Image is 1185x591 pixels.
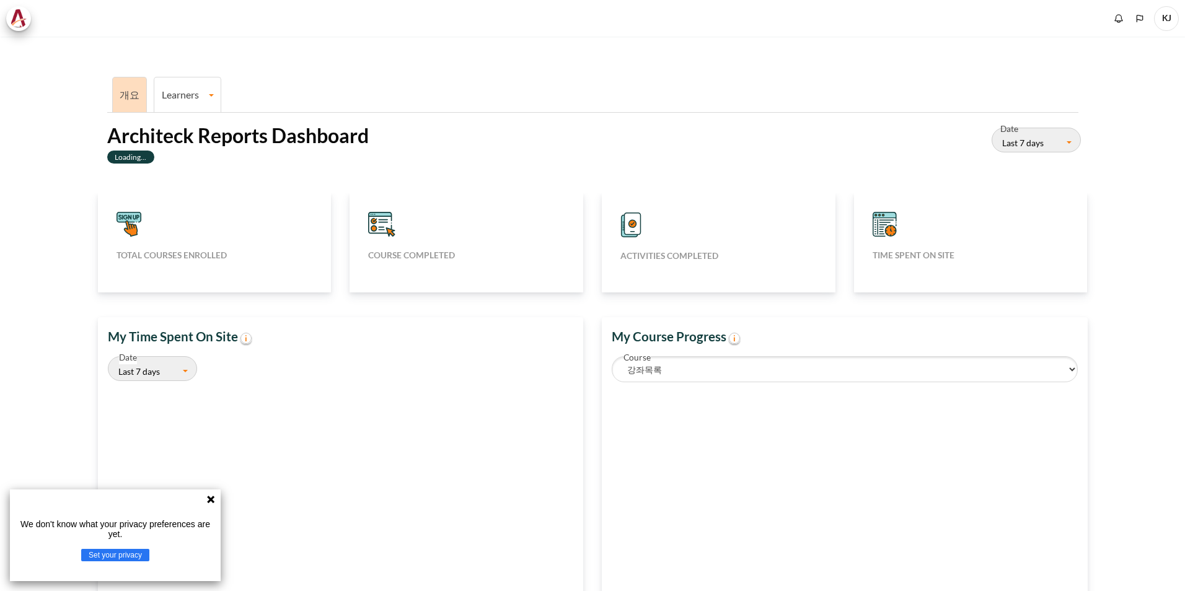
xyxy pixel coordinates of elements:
label: Date [1000,123,1018,136]
strong: My Time Spent On Site [108,329,253,344]
strong: My Course Progress [612,329,741,344]
label: Loading... [107,151,155,164]
h2: Architeck Reports Dashboard [107,123,369,149]
label: Date [119,351,137,364]
button: Last 7 days [992,128,1081,152]
h5: Time Spent On Site [873,250,1069,261]
a: 개요 [120,89,139,100]
a: Learners [154,89,221,100]
h5: Activities completed [620,250,817,261]
button: Languages [1130,9,1149,28]
a: 사용자 메뉴 [1154,6,1179,31]
img: Architeck [10,9,27,28]
p: We don't know what your privacy preferences are yet. [15,519,216,539]
button: Last 7 days [108,356,197,381]
div: Show notification window with no new notifications [1109,9,1128,28]
h5: Course completed [368,250,565,261]
h5: Total courses enrolled [117,250,313,261]
button: Set your privacy [81,549,149,561]
span: KJ [1154,6,1179,31]
a: Architeck Architeck [6,6,37,31]
label: Course [623,351,651,364]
